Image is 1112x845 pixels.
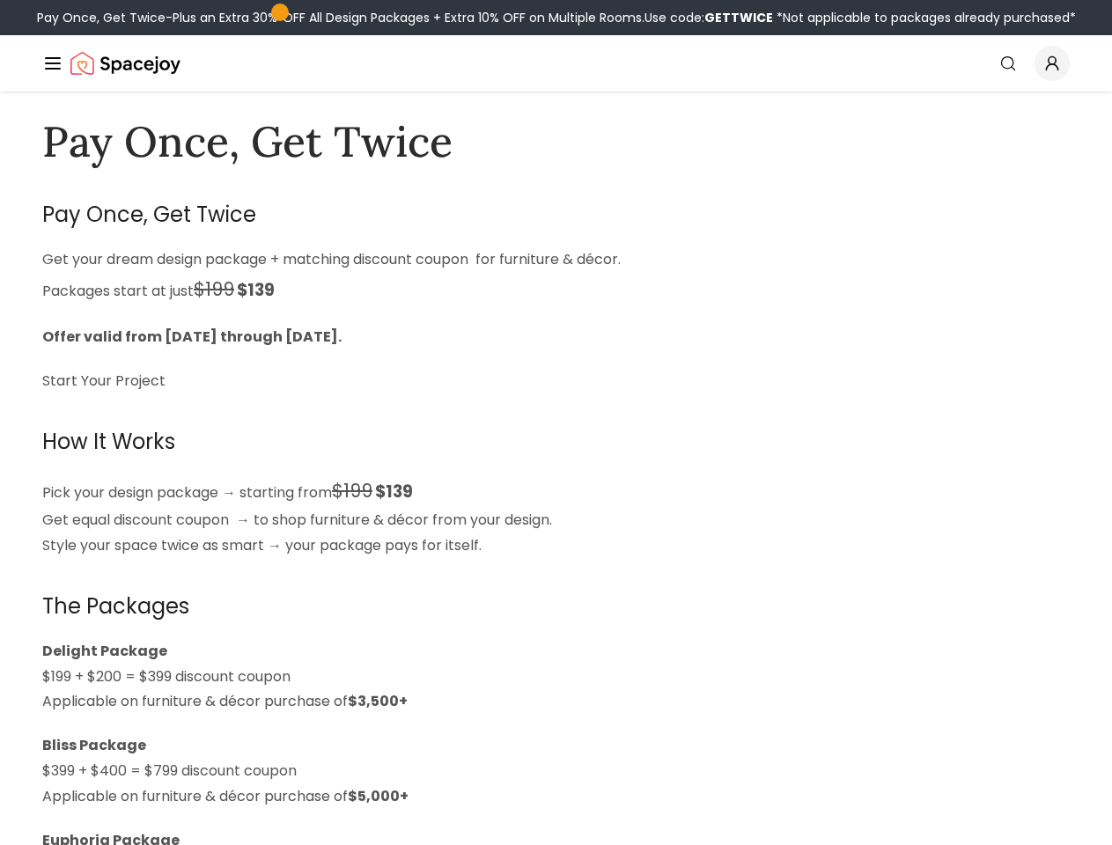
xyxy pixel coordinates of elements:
[332,478,372,503] span: $199
[42,247,1070,306] p: Get your dream design package + matching discount coupon for furniture & décor. Packages start at...
[42,327,342,347] strong: Offer valid from [DATE] through [DATE].
[42,35,1070,92] nav: Global
[42,195,1070,233] h2: Pay Once, Get Twice
[42,735,146,755] strong: Bliss Package
[42,641,167,661] strong: Delight Package
[37,9,1076,26] div: Pay Once, Get Twice-Plus an Extra 30% OFF All Design Packages + Extra 10% OFF on Multiple Rooms.
[70,46,180,81] img: Spacejoy Logo
[773,9,1076,26] span: *Not applicable to packages already purchased*
[42,639,1070,715] p: $199 + $200 = $399 discount coupon Applicable on furniture & décor purchase of
[644,9,773,26] span: Use code:
[42,733,1070,809] p: $399 + $400 = $799 discount coupon Applicable on furniture & décor purchase of
[42,422,1070,460] h2: How It Works
[704,9,773,26] b: GETTWICE
[348,691,408,711] strong: $3,500+
[70,46,180,81] a: Spacejoy
[194,276,234,302] span: $199
[42,369,1070,394] p: Start Your Project
[237,278,275,302] span: $139
[348,786,409,806] strong: $5,000+
[42,474,1070,559] p: Pick your design package → starting from Get equal discount coupon → to shop furniture & décor fr...
[375,480,413,503] span: $139
[42,587,1070,625] h2: The Packages
[42,116,1070,167] h1: Pay Once, Get Twice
